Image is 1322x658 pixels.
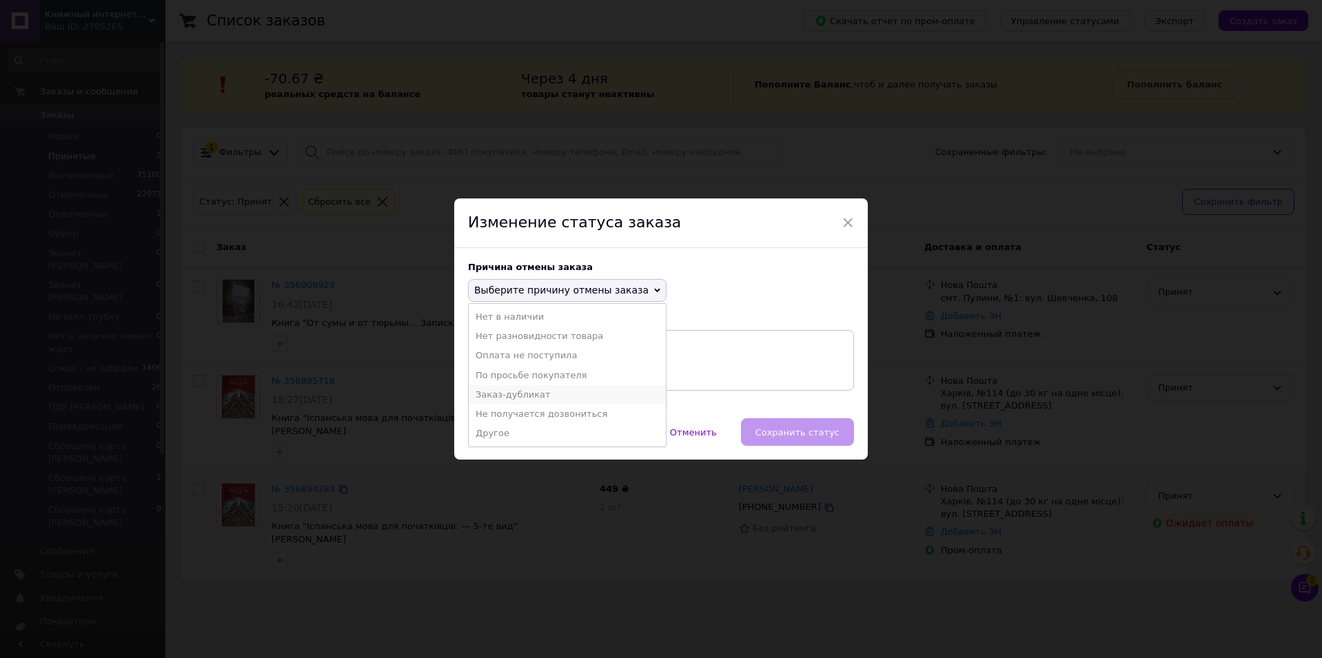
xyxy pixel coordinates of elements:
[469,404,666,424] li: Не получается дозвониться
[469,327,666,346] li: Нет разновидности товара
[842,211,854,234] span: ×
[454,198,868,248] div: Изменение статуса заказа
[469,424,666,443] li: Другое
[469,385,666,404] li: Заказ-дубликат
[474,285,649,296] span: Выберите причину отмены заказа
[670,427,717,438] span: Отменить
[655,418,731,446] button: Отменить
[469,307,666,327] li: Нет в наличии
[469,366,666,385] li: По просьбе покупателя
[468,262,854,272] div: Причина отмены заказа
[469,346,666,365] li: Оплата не поступила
